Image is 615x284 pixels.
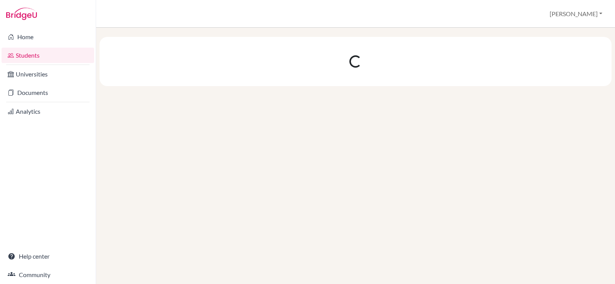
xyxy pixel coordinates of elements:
[2,48,94,63] a: Students
[2,29,94,45] a: Home
[2,85,94,100] a: Documents
[2,66,94,82] a: Universities
[546,7,606,21] button: [PERSON_NAME]
[2,249,94,264] a: Help center
[2,104,94,119] a: Analytics
[6,8,37,20] img: Bridge-U
[2,267,94,282] a: Community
